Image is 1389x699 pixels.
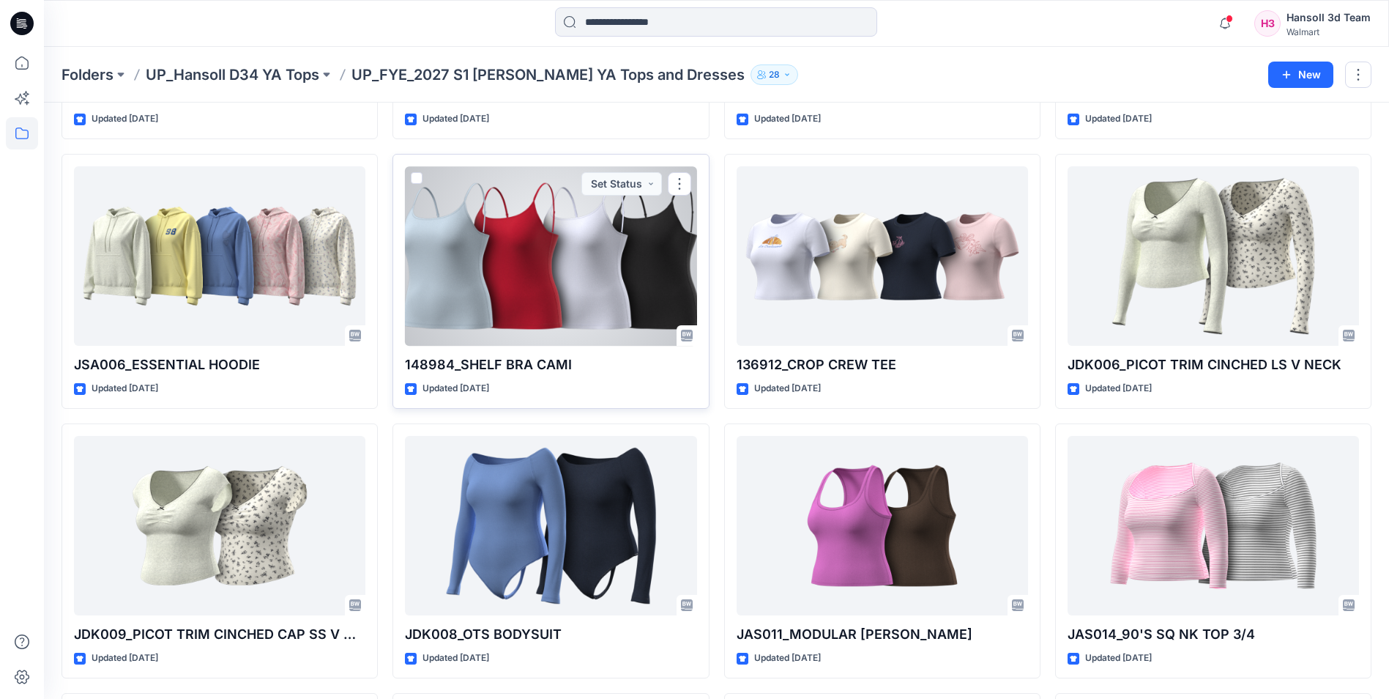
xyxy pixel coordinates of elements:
[1068,624,1359,645] p: JAS014_90'S SQ NK TOP 3/4
[1286,26,1371,37] div: Walmart
[351,64,745,85] p: UP_FYE_2027 S1 [PERSON_NAME] YA Tops and Dresses
[62,64,113,85] a: Folders
[422,651,489,666] p: Updated [DATE]
[754,651,821,666] p: Updated [DATE]
[1085,111,1152,127] p: Updated [DATE]
[751,64,798,85] button: 28
[1085,651,1152,666] p: Updated [DATE]
[1085,381,1152,396] p: Updated [DATE]
[92,381,158,396] p: Updated [DATE]
[422,381,489,396] p: Updated [DATE]
[1068,355,1359,375] p: JDK006_PICOT TRIM CINCHED LS V NECK
[737,436,1028,615] a: JAS011_MODULAR TAMI
[74,166,365,346] a: JSA006_ESSENTIAL HOODIE
[92,111,158,127] p: Updated [DATE]
[92,651,158,666] p: Updated [DATE]
[146,64,319,85] a: UP_Hansoll D34 YA Tops
[1068,436,1359,615] a: JAS014_90'S SQ NK TOP 3/4
[405,166,696,346] a: 148984_SHELF BRA CAMI
[74,436,365,615] a: JDK009_PICOT TRIM CINCHED CAP SS V NECK
[422,111,489,127] p: Updated [DATE]
[1254,10,1281,37] div: H3
[737,624,1028,645] p: JAS011_MODULAR [PERSON_NAME]
[737,166,1028,346] a: 136912_CROP CREW TEE
[74,355,365,375] p: JSA006_ESSENTIAL HOODIE
[754,381,821,396] p: Updated [DATE]
[405,436,696,615] a: JDK008_OTS BODYSUIT
[1068,166,1359,346] a: JDK006_PICOT TRIM CINCHED LS V NECK
[737,355,1028,375] p: 136912_CROP CREW TEE
[1286,9,1371,26] div: Hansoll 3d Team
[74,624,365,645] p: JDK009_PICOT TRIM CINCHED CAP SS V NECK
[769,67,780,83] p: 28
[405,355,696,375] p: 148984_SHELF BRA CAMI
[1268,62,1333,88] button: New
[405,624,696,645] p: JDK008_OTS BODYSUIT
[754,111,821,127] p: Updated [DATE]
